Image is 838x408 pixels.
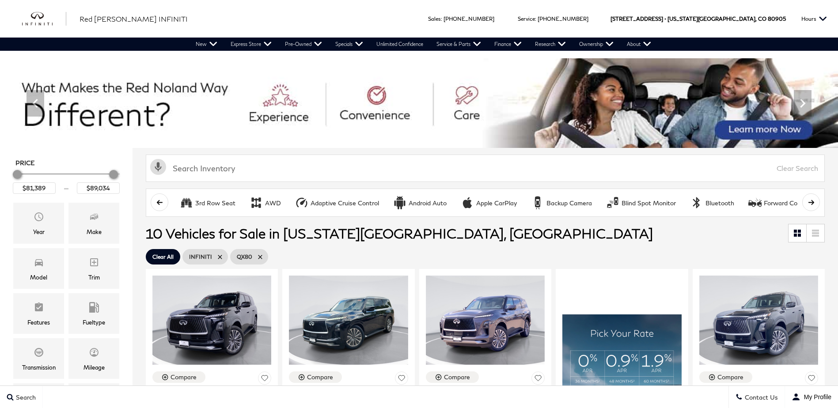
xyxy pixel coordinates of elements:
span: : [535,15,536,22]
svg: Click to toggle on voice search [150,159,166,175]
div: MileageMileage [68,338,119,379]
input: Search Inventory [146,155,825,182]
div: Backup Camera [531,196,544,209]
button: BluetoothBluetooth [685,193,739,212]
div: Apple CarPlay [476,199,517,207]
a: Express Store [224,38,278,51]
div: Model [30,272,47,282]
div: Bluetooth [690,196,703,209]
div: Adaptive Cruise Control [311,199,379,207]
div: AWD [250,196,263,209]
span: Contact Us [743,393,778,401]
div: Compare [171,373,197,381]
button: Adaptive Cruise ControlAdaptive Cruise Control [290,193,384,212]
div: FeaturesFeatures [13,293,64,334]
input: Maximum [77,182,120,194]
div: 3rd Row Seat [195,199,235,207]
button: 3rd Row Seat3rd Row Seat [175,193,240,212]
span: QX80 [237,251,252,262]
div: Blind Spot Monitor [622,199,676,207]
div: Trim [88,272,100,282]
button: Android AutoAndroid Auto [388,193,451,212]
div: Price [13,167,120,194]
button: Compare Vehicle [289,371,342,383]
img: 2025 INFINITI QX80 LUXE 4WD [699,276,818,365]
div: Compare [717,373,743,381]
a: Finance [488,38,528,51]
div: Android Auto [393,196,406,209]
a: [PHONE_NUMBER] [538,15,588,22]
button: scroll right [802,193,820,211]
img: 2025 INFINITI QX80 LUXE 4WD [152,276,271,365]
a: New [189,38,224,51]
button: Save Vehicle [805,371,818,388]
span: Search [14,393,36,401]
button: Compare Vehicle [426,371,479,383]
span: My Profile [800,393,831,400]
div: TransmissionTransmission [13,338,64,379]
span: INFINITI [189,251,212,262]
button: Blind Spot MonitorBlind Spot Monitor [601,193,681,212]
span: Model [34,255,44,272]
div: FueltypeFueltype [68,293,119,334]
span: Mileage [89,345,99,363]
button: Backup CameraBackup Camera [526,193,597,212]
span: Features [34,300,44,317]
div: Transmission [22,363,56,372]
button: Compare Vehicle [152,371,205,383]
div: Adaptive Cruise Control [295,196,308,209]
img: 2025 INFINITI QX80 LUXE 4WD [426,276,545,365]
a: About [620,38,658,51]
div: ModelModel [13,248,64,289]
h5: Price [15,159,117,167]
img: INFINITI [22,12,66,26]
span: Trim [89,255,99,272]
div: Forward Collision Warning [748,196,762,209]
div: 3rd Row Seat [180,196,193,209]
div: Year [33,227,45,237]
span: Service [518,15,535,22]
div: TrimTrim [68,248,119,289]
button: AWDAWD [245,193,286,212]
a: Unlimited Confidence [370,38,430,51]
button: Save Vehicle [395,371,408,388]
a: Research [528,38,573,51]
div: Compare [444,373,470,381]
button: Save Vehicle [258,371,271,388]
img: 2025 INFINITI QX80 LUXE 4WD [289,276,408,365]
a: Service & Parts [430,38,488,51]
span: Fueltype [89,300,99,317]
div: Mileage [83,363,105,372]
span: : [441,15,442,22]
span: Sales [428,15,441,22]
span: Transmission [34,345,44,363]
nav: Main Navigation [189,38,658,51]
div: AWD [265,199,281,207]
button: Compare Vehicle [699,371,752,383]
span: Red [PERSON_NAME] INFINITI [80,15,188,23]
button: user-profile-menu [785,386,838,408]
a: infiniti [22,12,66,26]
a: Ownership [573,38,620,51]
a: Specials [329,38,370,51]
input: Minimum [13,182,56,194]
span: Year [34,209,44,227]
div: Make [87,227,102,237]
div: Blind Spot Monitor [606,196,619,209]
div: Compare [307,373,333,381]
div: Features [27,317,50,327]
div: Fueltype [83,317,105,327]
div: Minimum Price [13,170,22,179]
a: [PHONE_NUMBER] [444,15,494,22]
div: Backup Camera [546,199,592,207]
div: Maximum Price [109,170,118,179]
div: Apple CarPlay [461,196,474,209]
a: Red [PERSON_NAME] INFINITI [80,14,188,24]
div: YearYear [13,203,64,243]
a: [STREET_ADDRESS] • [US_STATE][GEOGRAPHIC_DATA], CO 80905 [610,15,786,22]
span: Make [89,209,99,227]
div: MakeMake [68,203,119,243]
span: 10 Vehicles for Sale in [US_STATE][GEOGRAPHIC_DATA], [GEOGRAPHIC_DATA] [146,225,653,241]
button: Apple CarPlayApple CarPlay [456,193,522,212]
div: Bluetooth [705,199,734,207]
